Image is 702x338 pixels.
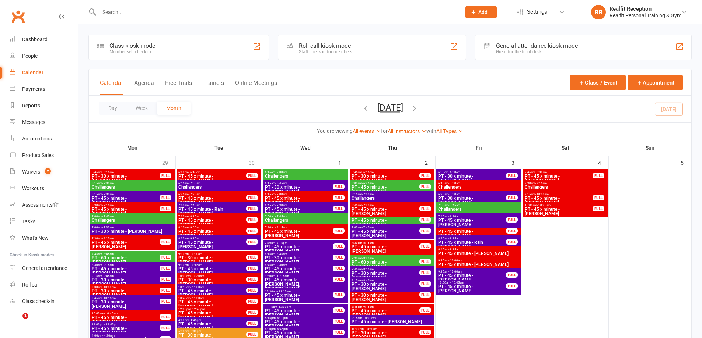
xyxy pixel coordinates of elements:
[535,193,549,196] span: - 10:00am
[425,156,435,168] div: 2
[448,270,462,273] span: - 10:00am
[419,184,431,189] div: FULL
[438,204,520,207] span: 7:00am
[160,239,171,245] div: FULL
[91,229,173,234] span: PT - 30 x minute - [PERSON_NAME]
[265,274,333,278] span: 9:30am
[265,185,333,194] span: PT - 30 x minute - [PERSON_NAME]
[160,266,171,271] div: FULL
[9,7,27,26] a: Clubworx
[178,204,247,207] span: 7:00am
[22,169,40,175] div: Waivers
[265,174,346,178] span: Challengers
[351,193,433,196] span: 6:15am
[102,193,114,196] span: - 7:00am
[506,173,518,178] div: FULL
[275,241,287,245] span: - 8:15pm
[351,282,420,291] span: PT - 30 x minute - [PERSON_NAME]
[351,185,420,194] span: PT - 45 x minute - [PERSON_NAME]
[10,180,78,197] a: Workouts
[262,140,349,156] th: Wed
[438,193,506,196] span: 6:30am
[10,81,78,97] a: Payments
[10,230,78,246] a: What's New
[265,229,333,238] span: PT - 45 x minute - [PERSON_NAME]
[265,263,333,267] span: 8:45am
[10,131,78,147] a: Automations
[524,182,606,185] span: 8:30am
[102,237,114,240] span: - 8:15am
[436,128,463,134] a: All Types
[160,173,171,178] div: FULL
[10,64,78,81] a: Calendar
[438,273,506,282] span: PT - 45 x minute - [PERSON_NAME]
[246,195,258,200] div: FULL
[426,128,436,134] strong: with
[438,270,506,273] span: 9:15am
[522,140,609,156] th: Sat
[91,226,173,229] span: 7:00am
[275,226,287,229] span: - 8:15am
[91,218,173,223] span: Challangers
[275,193,287,196] span: - 7:00am
[362,204,374,207] span: - 7:30am
[178,256,247,264] span: PT - 30 x minute - [PERSON_NAME]
[109,49,155,54] div: Member self check-in
[299,49,352,54] div: Staff check-in for members
[265,215,346,218] span: 7:00am
[22,282,39,288] div: Roll call
[91,237,160,240] span: 7:30am
[22,235,49,241] div: What's New
[524,193,593,196] span: 9:15am
[10,31,78,48] a: Dashboard
[265,252,333,256] span: 8:15am
[524,207,593,216] span: PT - 45 x minute - [PERSON_NAME]
[351,204,420,207] span: 6:45am
[351,196,433,200] span: Challangers
[102,274,114,278] span: - 9:45am
[524,174,593,183] span: PT - 45 x minute - [PERSON_NAME]
[351,271,420,280] span: PT - 30 x minute - [PERSON_NAME]
[178,289,247,298] span: PT - 45 x minute - [PERSON_NAME]
[178,218,247,227] span: PT - 45 x minute - [PERSON_NAME]
[178,267,247,275] span: PT - 45 x minute - [PERSON_NAME]
[333,277,345,282] div: FULL
[353,128,381,134] a: All events
[351,229,420,238] span: PT - 45 x minute - [PERSON_NAME]
[438,284,506,293] span: PT - 45 x minute - [PERSON_NAME]
[10,164,78,180] a: Waivers 2
[178,207,247,216] span: PT - 45 x minute - Rain [PERSON_NAME]
[178,226,247,229] span: 8:15am
[109,42,155,49] div: Class kiosk mode
[134,79,154,95] button: Agenda
[438,207,520,211] span: Challangers
[681,156,691,168] div: 5
[524,204,593,207] span: 10:00am
[362,241,374,245] span: - 8:15am
[438,248,520,251] span: 8:45am
[10,213,78,230] a: Tasks
[91,274,160,278] span: 9:15am
[178,252,247,256] span: 9:30am
[275,204,287,207] span: - 7:30am
[265,218,346,223] span: Challangers
[178,240,247,249] span: PT - 45 x minute - [PERSON_NAME]
[10,48,78,64] a: People
[10,197,78,213] a: Assessments
[102,296,116,300] span: - 10:15am
[438,171,506,174] span: 6:00am
[628,75,683,90] button: Appointment
[598,156,608,168] div: 4
[189,252,202,256] span: - 10:00am
[333,184,345,189] div: FULL
[10,114,78,131] a: Messages
[524,185,606,189] span: Challengers
[362,226,374,229] span: - 7:45am
[419,217,431,223] div: FULL
[265,171,346,174] span: 6:15am
[448,259,462,262] span: - 10:00am
[351,279,420,282] span: 8:15am
[265,226,333,229] span: 7:30am
[157,102,191,115] button: Month
[275,182,287,185] span: - 6:45am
